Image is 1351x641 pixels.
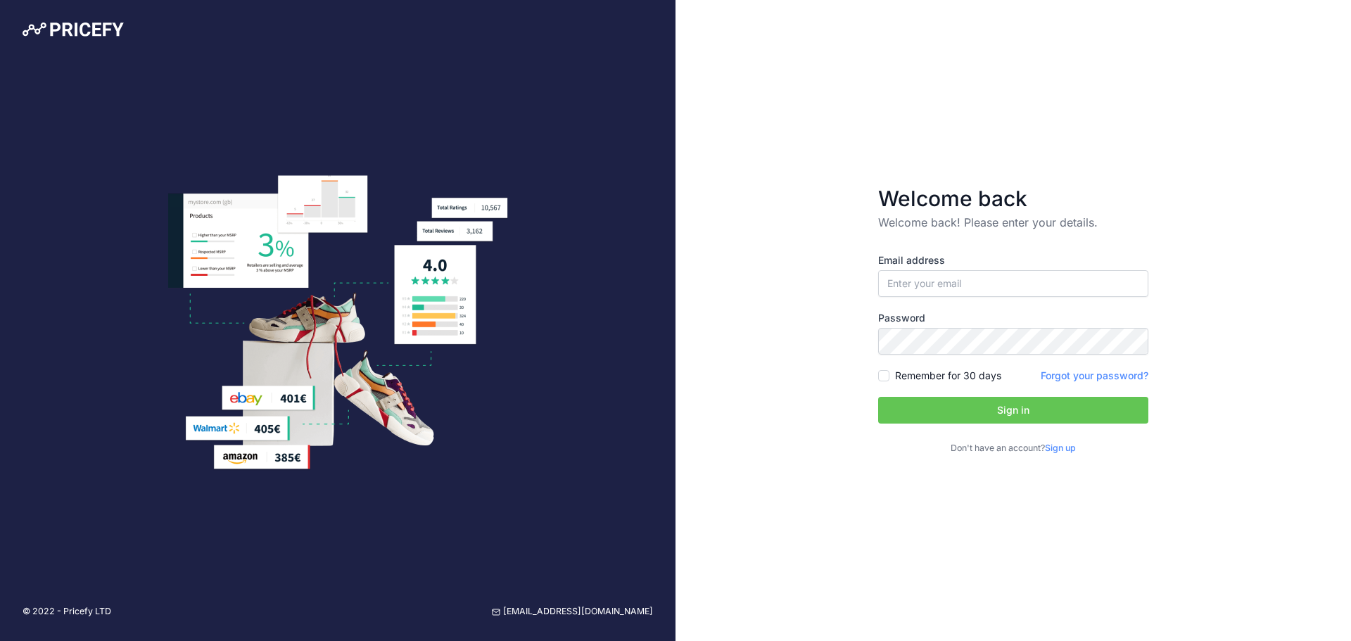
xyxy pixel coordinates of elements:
[1045,443,1076,453] a: Sign up
[878,186,1148,211] h3: Welcome back
[878,253,1148,267] label: Email address
[895,369,1001,383] label: Remember for 30 days
[878,442,1148,455] p: Don't have an account?
[23,605,111,618] p: © 2022 - Pricefy LTD
[878,270,1148,297] input: Enter your email
[1041,369,1148,381] a: Forgot your password?
[23,23,124,37] img: Pricefy
[878,214,1148,231] p: Welcome back! Please enter your details.
[492,605,653,618] a: [EMAIL_ADDRESS][DOMAIN_NAME]
[878,397,1148,424] button: Sign in
[878,311,1148,325] label: Password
